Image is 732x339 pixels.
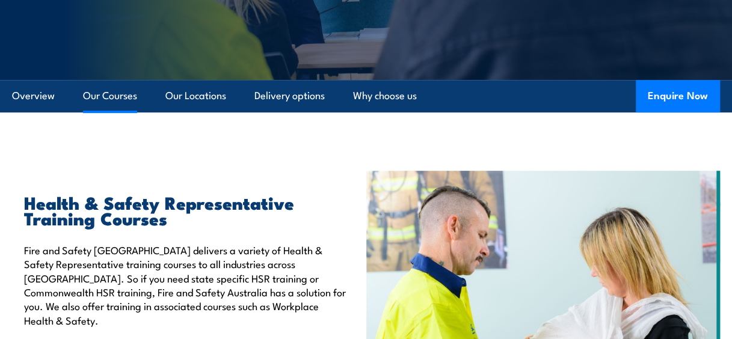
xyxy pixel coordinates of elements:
a: Delivery options [254,80,325,112]
a: Our Locations [165,80,226,112]
a: Our Courses [83,80,137,112]
a: Overview [12,80,55,112]
h2: Health & Safety Representative Training Courses [24,194,348,225]
button: Enquire Now [636,80,720,112]
a: Why choose us [353,80,417,112]
p: Fire and Safety [GEOGRAPHIC_DATA] delivers a variety of Health & Safety Representative training c... [24,243,348,327]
